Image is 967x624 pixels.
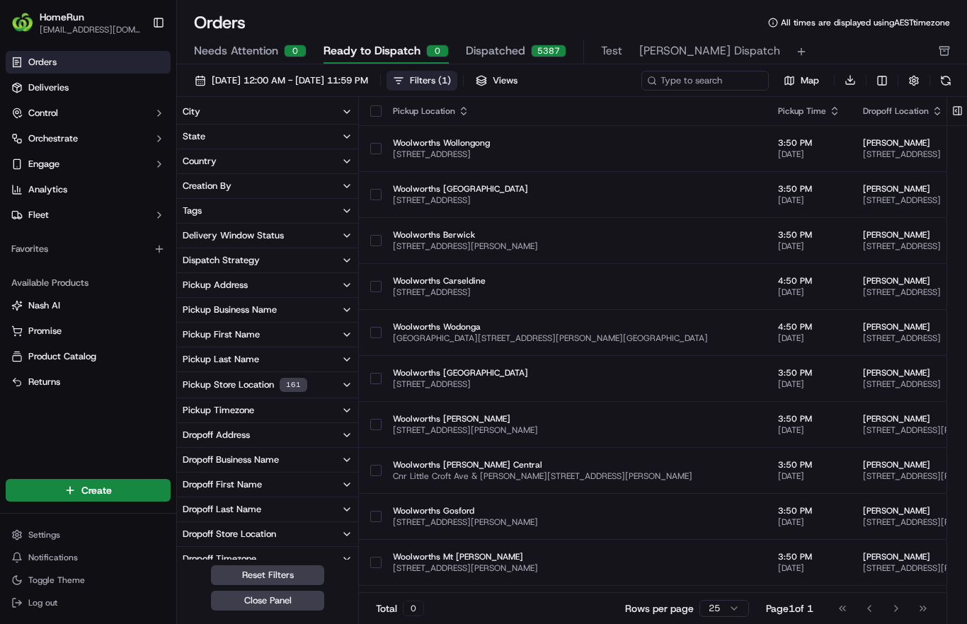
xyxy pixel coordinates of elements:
[6,102,171,125] button: Control
[183,528,276,541] div: Dropoff Store Location
[393,321,755,333] span: Woolworths Wodonga
[6,320,171,342] button: Promise
[81,483,112,497] span: Create
[778,195,840,206] span: [DATE]
[28,597,57,608] span: Log out
[211,591,324,611] button: Close Panel
[493,74,517,87] span: Views
[6,294,171,317] button: Nash AI
[393,516,755,528] span: [STREET_ADDRESS][PERSON_NAME]
[11,299,165,312] a: Nash AI
[393,275,755,287] span: Woolworths Carseldine
[40,24,141,35] button: [EMAIL_ADDRESS][DOMAIN_NAME]
[6,548,171,567] button: Notifications
[194,11,246,34] h1: Orders
[778,367,840,379] span: 3:50 PM
[28,350,96,363] span: Product Catalog
[393,562,755,574] span: [STREET_ADDRESS][PERSON_NAME]
[280,378,307,392] div: 161
[11,350,165,363] a: Product Catalog
[11,376,165,388] a: Returns
[6,178,171,201] a: Analytics
[177,372,358,398] button: Pickup Store Location161
[177,199,358,223] button: Tags
[393,551,755,562] span: Woolworths Mt [PERSON_NAME]
[778,229,840,241] span: 3:50 PM
[393,105,755,117] div: Pickup Location
[6,479,171,502] button: Create
[183,453,279,466] div: Dropoff Business Name
[6,204,171,226] button: Fleet
[376,601,424,616] div: Total
[601,42,622,59] span: Test
[6,6,147,40] button: HomeRunHomeRun[EMAIL_ADDRESS][DOMAIN_NAME]
[183,279,248,291] div: Pickup Address
[393,333,755,344] span: [GEOGRAPHIC_DATA][STREET_ADDRESS][PERSON_NAME][GEOGRAPHIC_DATA]
[6,51,171,74] a: Orders
[393,379,755,390] span: [STREET_ADDRESS]
[6,272,171,294] div: Available Products
[393,505,755,516] span: Woolworths Gosford
[393,183,755,195] span: Woolworths [GEOGRAPHIC_DATA]
[403,601,424,616] div: 0
[393,149,755,160] span: [STREET_ADDRESS]
[194,42,278,59] span: Needs Attention
[393,229,755,241] span: Woolworths Berwick
[177,347,358,371] button: Pickup Last Name
[936,71,956,91] button: Refresh
[284,45,307,57] div: 0
[28,81,69,94] span: Deliveries
[177,398,358,422] button: Pickup Timezone
[177,522,358,546] button: Dropoff Store Location
[177,497,358,521] button: Dropoff Last Name
[177,298,358,322] button: Pickup Business Name
[778,105,840,117] div: Pickup Time
[641,71,769,91] input: Type to search
[393,413,755,424] span: Woolworths [PERSON_NAME]
[778,321,840,333] span: 4:50 PM
[6,570,171,590] button: Toggle Theme
[6,371,171,393] button: Returns
[410,74,451,87] div: Filters
[778,379,840,390] span: [DATE]
[183,553,256,565] div: Dropoff Timezone
[393,459,755,470] span: Woolworths [PERSON_NAME] Central
[28,376,60,388] span: Returns
[183,254,260,267] div: Dispatch Strategy
[183,204,202,217] div: Tags
[28,56,57,69] span: Orders
[183,130,205,143] div: State
[778,137,840,149] span: 3:50 PM
[6,593,171,613] button: Log out
[183,353,259,366] div: Pickup Last Name
[393,367,755,379] span: Woolworths [GEOGRAPHIC_DATA]
[28,107,58,120] span: Control
[801,74,819,87] span: Map
[183,304,277,316] div: Pickup Business Name
[177,323,358,347] button: Pickup First Name
[28,183,67,196] span: Analytics
[6,345,171,368] button: Product Catalog
[28,299,60,312] span: Nash AI
[177,224,358,248] button: Delivery Window Status
[177,547,358,571] button: Dropoff Timezone
[778,149,840,160] span: [DATE]
[177,174,358,198] button: Creation By
[177,248,358,272] button: Dispatch Strategy
[40,10,84,24] button: HomeRun
[177,473,358,497] button: Dropoff First Name
[183,478,262,491] div: Dropoff First Name
[766,601,813,616] div: Page 1 of 1
[778,183,840,195] span: 3:50 PM
[28,158,59,171] span: Engage
[426,45,449,57] div: 0
[177,100,358,124] button: City
[469,71,524,91] button: Views
[774,72,828,89] button: Map
[183,429,250,441] div: Dropoff Address
[324,42,420,59] span: Ready to Dispatch
[387,71,457,91] button: Filters(1)
[28,132,78,145] span: Orchestrate
[393,241,755,252] span: [STREET_ADDRESS][PERSON_NAME]
[6,525,171,545] button: Settings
